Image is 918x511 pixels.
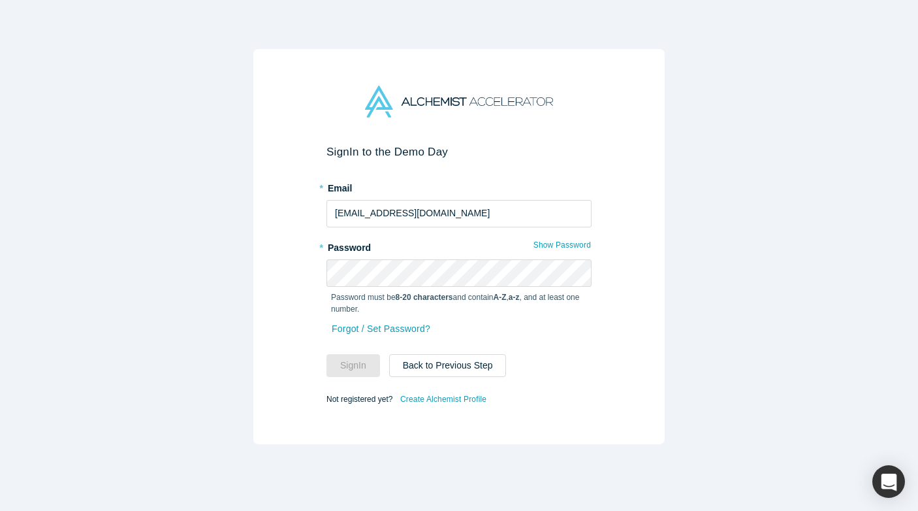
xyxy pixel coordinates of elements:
strong: A-Z [494,293,507,302]
button: Show Password [533,237,592,254]
button: Back to Previous Step [389,354,507,377]
p: Password must be and contain , , and at least one number. [331,291,587,315]
span: Not registered yet? [326,394,392,403]
h2: Sign In to the Demo Day [326,145,592,159]
a: Forgot / Set Password? [331,318,431,340]
label: Email [326,177,592,195]
strong: 8-20 characters [396,293,453,302]
label: Password [326,237,592,255]
a: Create Alchemist Profile [400,391,487,408]
img: Alchemist Accelerator Logo [365,86,553,118]
button: SignIn [326,354,380,377]
strong: a-z [509,293,520,302]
